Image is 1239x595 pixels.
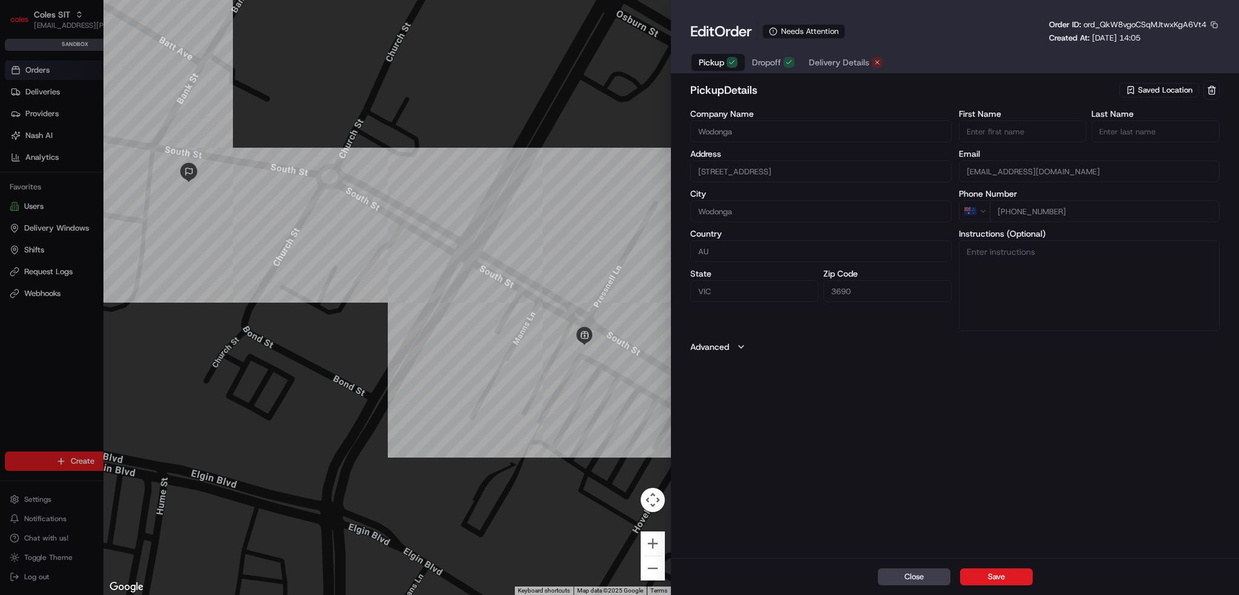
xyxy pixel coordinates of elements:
span: Delivery Details [809,56,869,68]
label: Address [690,150,951,158]
label: Email [959,150,1220,158]
a: 💻API Documentation [97,171,199,192]
span: Order [714,22,752,41]
label: Advanced [690,341,729,353]
span: Saved Location [1138,85,1192,96]
button: Saved Location [1119,82,1201,99]
h1: Edit [690,22,752,41]
img: Nash [12,12,36,36]
span: Map data ©2025 Google [577,587,643,594]
label: Instructions (Optional) [959,229,1220,238]
input: Enter last name [1091,120,1220,142]
span: Dropoff [752,56,781,68]
button: Zoom in [641,531,665,556]
span: API Documentation [114,176,194,188]
label: Company Name [690,110,951,118]
label: City [690,189,951,198]
label: Phone Number [959,189,1220,198]
label: First Name [959,110,1087,118]
p: Created At: [1049,33,1140,44]
a: Powered byPylon [85,205,146,214]
input: Enter first name [959,120,1087,142]
input: Enter state [690,280,819,302]
div: Start new chat [41,116,198,128]
div: Needs Attention [762,24,845,39]
button: Map camera controls [641,488,665,512]
button: Close [878,568,950,585]
span: Pickup [699,56,724,68]
h2: pickup Details [690,82,1117,99]
label: Last Name [1091,110,1220,118]
button: Advanced [690,341,1220,353]
input: 1-13 South St, Wodonga VIC 3690, Australia [690,160,951,182]
a: Terms (opens in new tab) [650,587,667,594]
img: Google [106,579,146,595]
img: 1736555255976-a54dd68f-1ca7-489b-9aae-adbdc363a1c4 [12,116,34,137]
a: Open this area in Google Maps (opens a new window) [106,579,146,595]
input: Enter city [690,200,951,222]
p: Welcome 👋 [12,48,220,68]
input: Enter phone number [990,200,1220,222]
p: Order ID: [1049,19,1206,30]
label: Country [690,229,951,238]
div: 💻 [102,177,112,186]
button: Start new chat [206,119,220,134]
input: Enter country [690,240,951,262]
span: [DATE] 14:05 [1092,33,1140,43]
input: Enter email [959,160,1220,182]
div: 📗 [12,177,22,186]
a: 📗Knowledge Base [7,171,97,192]
input: Enter zip code [823,280,952,302]
input: Enter company name [690,120,951,142]
button: Zoom out [641,556,665,580]
span: Knowledge Base [24,176,93,188]
div: We're available if you need us! [41,128,153,137]
label: State [690,269,819,278]
input: Clear [31,78,200,91]
label: Zip Code [823,269,952,278]
span: ord_QkW8vgoCSqMJtwxKgA6Vt4 [1084,19,1206,30]
span: Pylon [120,205,146,214]
button: Save [960,568,1033,585]
button: Keyboard shortcuts [518,587,570,595]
